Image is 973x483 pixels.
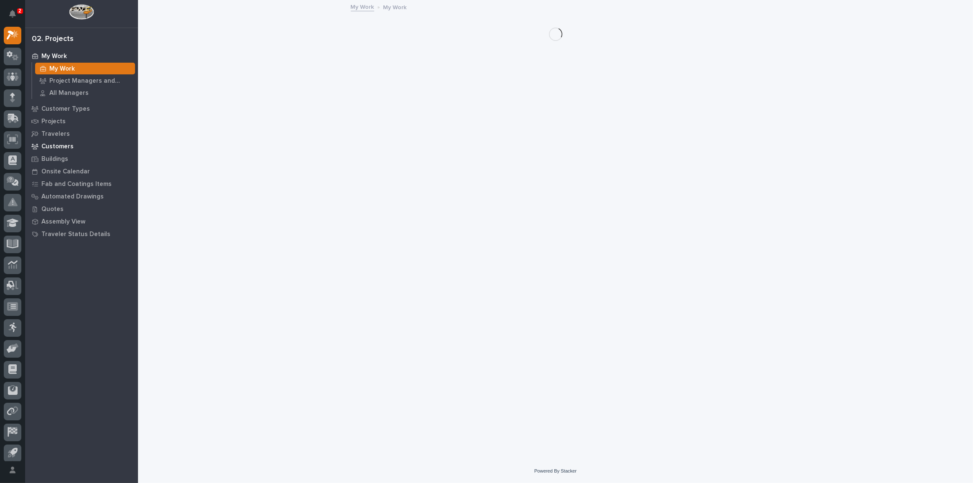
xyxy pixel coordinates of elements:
[32,63,138,74] a: My Work
[41,130,70,138] p: Travelers
[10,10,21,23] div: Notifications2
[41,118,66,125] p: Projects
[25,127,138,140] a: Travelers
[383,2,407,11] p: My Work
[32,35,74,44] div: 02. Projects
[18,8,21,14] p: 2
[32,87,138,99] a: All Managers
[25,50,138,62] a: My Work
[25,190,138,203] a: Automated Drawings
[41,218,85,226] p: Assembly View
[41,105,90,113] p: Customer Types
[25,153,138,165] a: Buildings
[49,77,132,85] p: Project Managers and Engineers
[25,228,138,240] a: Traveler Status Details
[41,206,64,213] p: Quotes
[41,168,90,175] p: Onsite Calendar
[4,5,21,23] button: Notifications
[25,102,138,115] a: Customer Types
[25,178,138,190] a: Fab and Coatings Items
[25,165,138,178] a: Onsite Calendar
[25,203,138,215] a: Quotes
[32,75,138,86] a: Project Managers and Engineers
[41,155,68,163] p: Buildings
[351,2,374,11] a: My Work
[25,215,138,228] a: Assembly View
[41,180,112,188] p: Fab and Coatings Items
[41,143,74,150] p: Customers
[25,115,138,127] a: Projects
[25,140,138,153] a: Customers
[41,193,104,201] p: Automated Drawings
[41,53,67,60] p: My Work
[41,231,110,238] p: Traveler Status Details
[49,89,89,97] p: All Managers
[49,65,75,73] p: My Work
[69,4,94,20] img: Workspace Logo
[534,468,577,473] a: Powered By Stacker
